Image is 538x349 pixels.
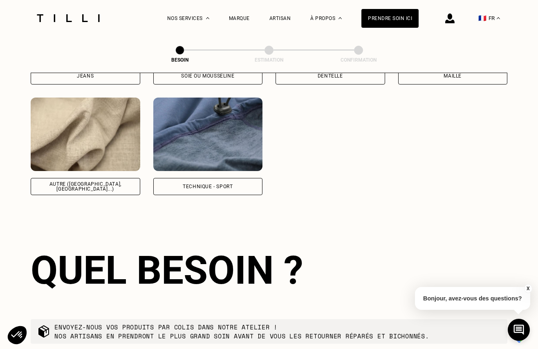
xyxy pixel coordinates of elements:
a: Artisan [269,16,291,21]
div: Autre ([GEOGRAPHIC_DATA], [GEOGRAPHIC_DATA]...) [38,182,133,191]
img: commande colis [37,325,50,338]
div: Confirmation [318,57,399,63]
a: Marque [229,16,250,21]
div: Soie ou mousseline [181,73,234,78]
div: Quel besoin ? [31,247,507,293]
img: icône connexion [445,13,455,23]
img: Logo du service de couturière Tilli [34,14,103,22]
div: Besoin [139,57,221,63]
span: 🇫🇷 [478,14,486,22]
div: Technique - Sport [183,184,233,189]
div: Jeans [77,73,94,78]
p: Bonjour, avez-vous des questions? [415,287,530,310]
img: Menu déroulant [206,17,209,19]
button: X [524,284,532,293]
img: Tilli retouche vos vêtements en Autre (coton, jersey...) [31,98,140,171]
div: Estimation [228,57,310,63]
img: Menu déroulant à propos [338,17,342,19]
div: Maille [444,73,462,78]
a: Prendre soin ici [361,9,419,28]
img: menu déroulant [497,17,500,19]
img: Tilli retouche vos vêtements en Technique - Sport [153,98,263,171]
div: Dentelle [318,73,343,78]
p: Envoyez-nous vos produits par colis dans notre atelier ! Nos artisans en prendront le plus grand ... [54,322,429,340]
